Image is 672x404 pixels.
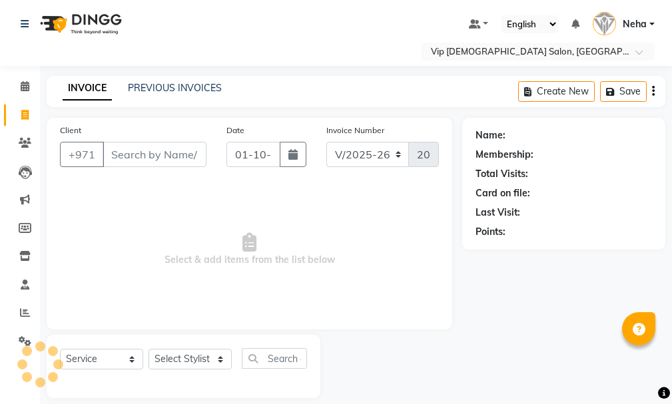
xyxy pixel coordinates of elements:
button: Create New [518,81,595,102]
a: INVOICE [63,77,112,101]
a: PREVIOUS INVOICES [128,82,222,94]
div: Membership: [476,148,533,162]
button: Save [600,81,647,102]
div: Points: [476,225,505,239]
div: Last Visit: [476,206,520,220]
button: +971 [60,142,104,167]
div: Name: [476,128,505,142]
span: Neha [623,17,647,31]
label: Invoice Number [326,124,384,136]
img: logo [34,5,125,43]
label: Date [226,124,244,136]
img: Neha [593,12,616,35]
span: Select & add items from the list below [60,183,439,316]
div: Total Visits: [476,167,528,181]
input: Search or Scan [242,348,307,369]
label: Client [60,124,81,136]
div: Card on file: [476,186,530,200]
input: Search by Name/Mobile/Email/Code [103,142,206,167]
